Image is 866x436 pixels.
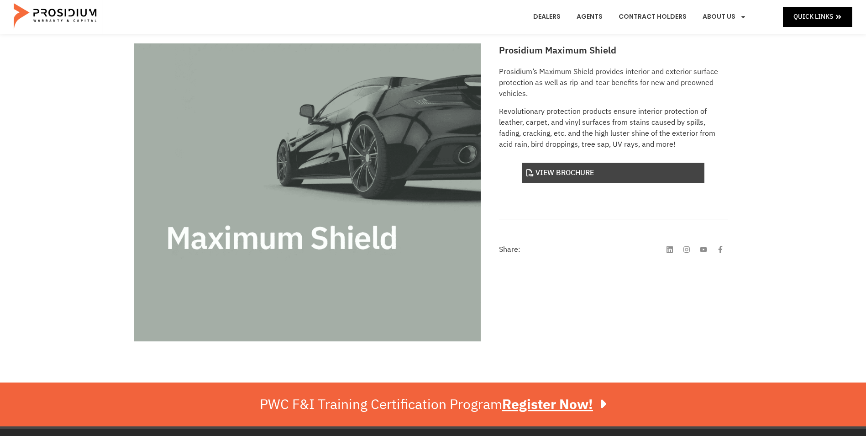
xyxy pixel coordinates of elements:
[499,106,727,150] p: Revolutionary protection products ensure interior protection of leather, carpet, and vinyl surfac...
[783,7,852,27] a: Quick Links
[522,163,704,183] a: View Brochure
[260,396,606,413] div: PWC F&I Training Certification Program
[502,394,593,415] u: Register Now!
[499,43,727,57] h2: Prosidium Maximum Shield
[499,246,520,253] h4: Share:
[499,66,727,99] p: Prosidium’s Maximum Shield provides interior and exterior surface protection as well as rip-and-t...
[793,11,833,22] span: Quick Links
